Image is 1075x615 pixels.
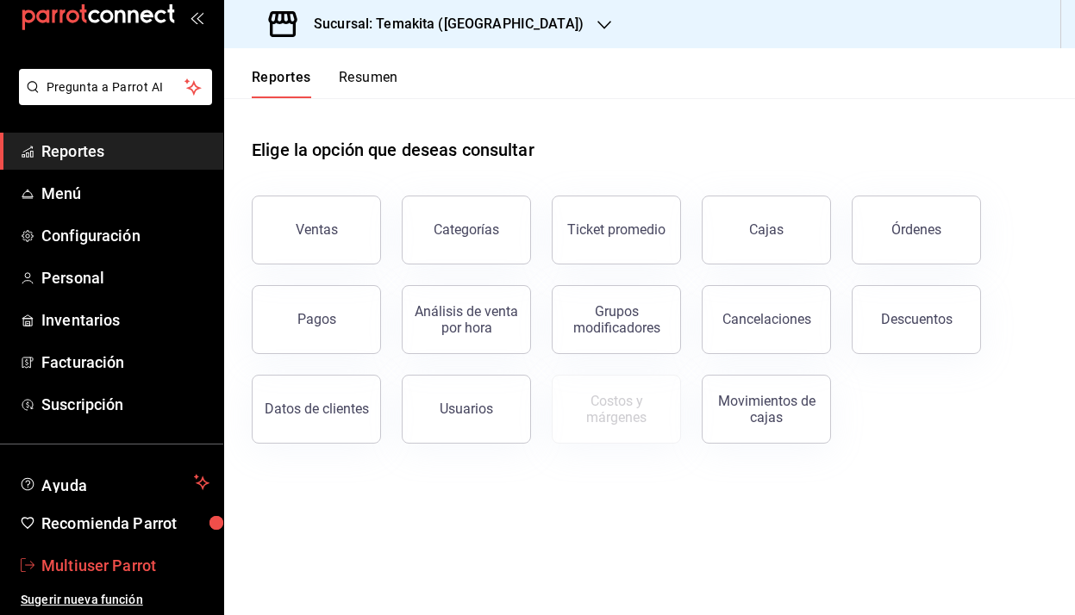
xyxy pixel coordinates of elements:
[881,311,953,327] div: Descuentos
[552,285,681,354] button: Grupos modificadores
[47,78,185,96] span: Pregunta a Parrot AI
[702,285,831,354] button: Cancelaciones
[252,285,381,354] button: Pagos
[852,285,981,354] button: Descuentos
[41,554,209,577] span: Multiuser Parrot
[722,311,811,327] div: Cancelaciones
[440,401,493,417] div: Usuarios
[402,375,531,444] button: Usuarios
[852,196,981,264] button: Órdenes
[402,196,531,264] button: Categorías
[21,591,209,609] span: Sugerir nueva función
[41,140,209,163] span: Reportes
[41,266,209,289] span: Personal
[296,221,338,238] div: Ventas
[702,375,831,444] button: Movimientos de cajas
[19,69,212,105] button: Pregunta a Parrot AI
[552,196,681,264] button: Ticket promedio
[702,196,831,264] button: Cajas
[252,137,534,163] h1: Elige la opción que deseas consultar
[41,472,187,493] span: Ayuda
[563,303,670,336] div: Grupos modificadores
[297,311,336,327] div: Pagos
[41,224,209,247] span: Configuración
[252,69,398,98] div: navigation tabs
[891,221,941,238] div: Órdenes
[41,308,209,332] span: Inventarios
[567,221,666,238] div: Ticket promedio
[713,393,820,426] div: Movimientos de cajas
[252,375,381,444] button: Datos de clientes
[434,221,499,238] div: Categorías
[552,375,681,444] button: Contrata inventarios para ver este reporte
[252,196,381,264] button: Ventas
[41,512,209,535] span: Recomienda Parrot
[12,90,212,109] a: Pregunta a Parrot AI
[402,285,531,354] button: Análisis de venta por hora
[41,393,209,416] span: Suscripción
[41,351,209,374] span: Facturación
[563,393,670,426] div: Costos y márgenes
[300,14,584,34] h3: Sucursal: Temakita ([GEOGRAPHIC_DATA])
[190,10,203,24] button: open_drawer_menu
[749,221,784,238] div: Cajas
[339,69,398,98] button: Resumen
[41,182,209,205] span: Menú
[252,69,311,98] button: Reportes
[413,303,520,336] div: Análisis de venta por hora
[265,401,369,417] div: Datos de clientes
